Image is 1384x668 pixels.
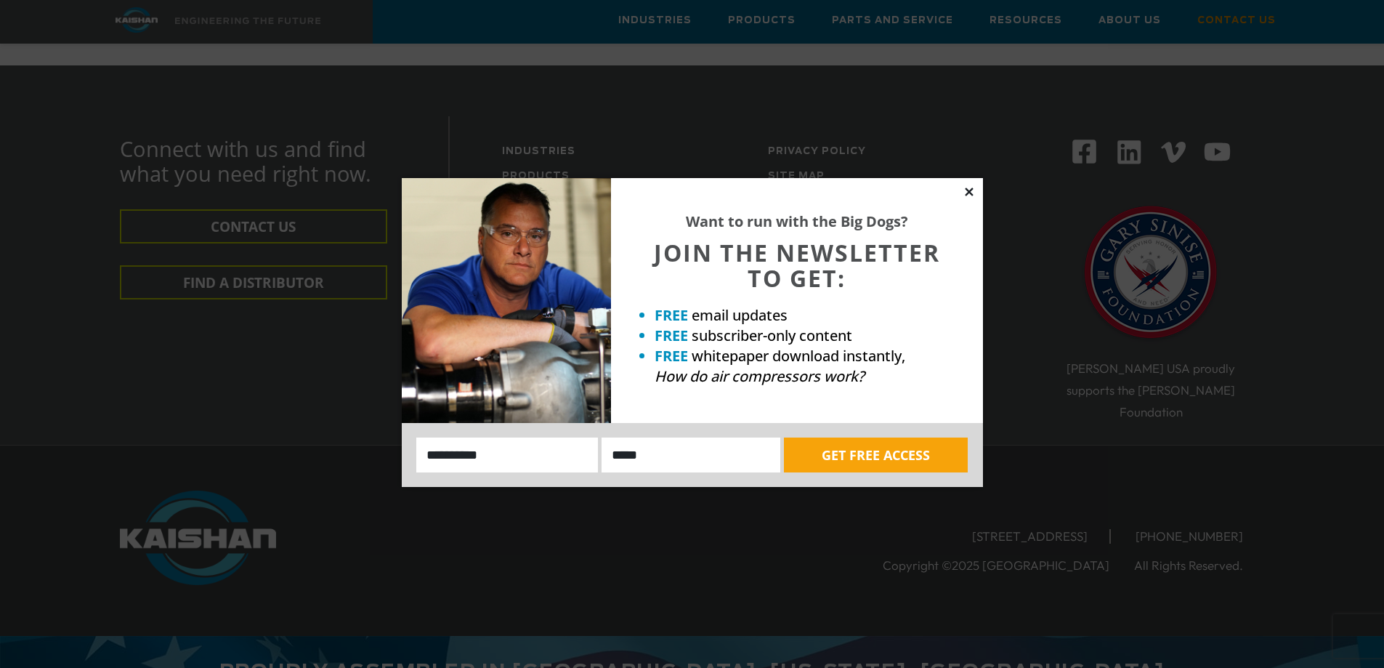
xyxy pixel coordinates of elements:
strong: FREE [655,346,688,366]
em: How do air compressors work? [655,366,865,386]
button: GET FREE ACCESS [784,438,968,472]
strong: FREE [655,326,688,345]
span: subscriber-only content [692,326,852,345]
strong: Want to run with the Big Dogs? [686,212,908,231]
button: Close [963,185,976,198]
strong: FREE [655,305,688,325]
input: Name: [416,438,599,472]
span: whitepaper download instantly, [692,346,905,366]
input: Email [602,438,780,472]
span: JOIN THE NEWSLETTER TO GET: [654,237,940,294]
span: email updates [692,305,788,325]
